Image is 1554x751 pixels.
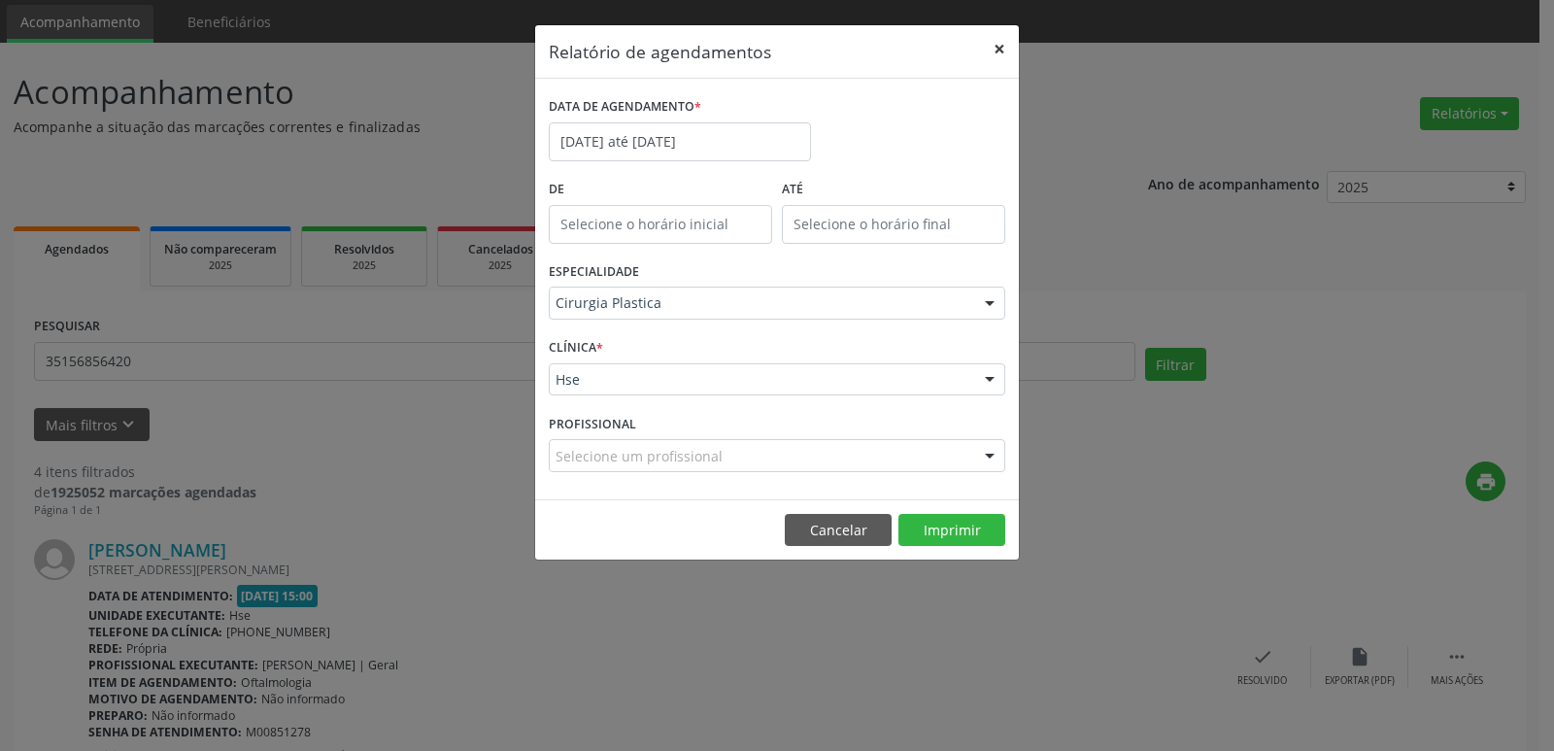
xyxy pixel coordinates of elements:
[785,514,892,547] button: Cancelar
[549,257,639,288] label: ESPECIALIDADE
[549,205,772,244] input: Selecione o horário inicial
[549,409,636,439] label: PROFISSIONAL
[549,92,701,122] label: DATA DE AGENDAMENTO
[556,293,965,313] span: Cirurgia Plastica
[980,25,1019,73] button: Close
[782,205,1005,244] input: Selecione o horário final
[782,175,1005,205] label: ATÉ
[549,122,811,161] input: Selecione uma data ou intervalo
[898,514,1005,547] button: Imprimir
[549,39,771,64] h5: Relatório de agendamentos
[556,370,965,390] span: Hse
[556,446,723,466] span: Selecione um profissional
[549,175,772,205] label: De
[549,333,603,363] label: CLÍNICA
